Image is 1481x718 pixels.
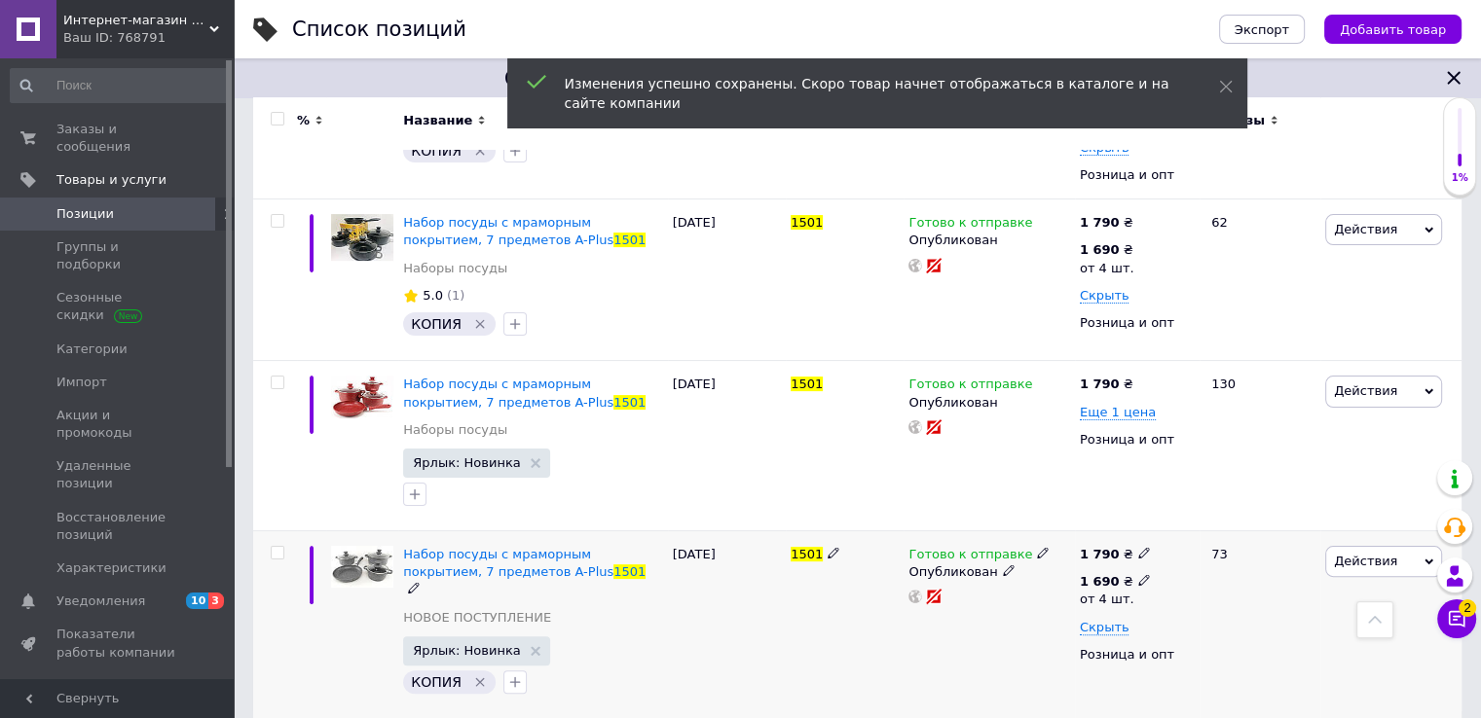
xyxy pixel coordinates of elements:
[1080,646,1195,664] div: Розница и опт
[413,456,520,469] span: Ярлык: Новинка
[297,112,310,129] span: %
[331,546,393,588] img: Набор посуды с мраморным покрытием, 7 предметов A-Plus 1501
[56,559,167,577] span: Характеристики
[668,199,786,361] div: [DATE]
[472,674,488,690] svg: Удалить метку
[331,214,393,261] img: Набор посуды с мраморным покрытием, 7 предметов A-Plus 1501
[908,215,1032,235] span: Готово к отправке
[63,12,209,29] span: Интернет-магазин "Посудный дом"
[56,171,167,189] span: Товары и услуги
[1080,574,1120,589] b: 1 690
[403,215,613,247] span: Набор посуды с мраморным покрытием, 7 предметов A-Plus
[208,592,224,609] span: 3
[1080,620,1129,635] span: Скрыть
[1080,140,1129,156] span: Скрыть
[1334,554,1397,568] span: Действия
[403,377,613,409] span: Набор посуды с мраморным покрытием, 7 предметов A-Plus
[908,394,1069,412] div: Опубликован
[1080,431,1195,449] div: Розница и опт
[1080,215,1120,230] b: 1 790
[1080,241,1134,259] div: ₴
[1080,242,1120,257] b: 1 690
[56,238,180,273] span: Группы и подборки
[423,288,443,303] span: 5.0
[908,563,1069,581] div: Опубликован
[10,68,230,103] input: Поиск
[1235,22,1289,37] span: Экспорт
[1340,22,1446,37] span: Добавить товар
[403,547,613,579] span: Набор посуды с мраморным покрытием, 7 предметов A-Plus
[1080,288,1129,304] span: Скрыть
[1334,383,1397,398] span: Действия
[472,316,488,332] svg: Удалить метку
[1080,214,1133,232] div: ₴
[403,547,646,579] a: Набор посуды с мраморным покрытием, 7 предметов A-Plus1501
[56,509,180,544] span: Восстановление позиций
[56,205,114,223] span: Позиции
[668,361,786,531] div: [DATE]
[1200,531,1320,718] div: 73
[613,233,646,247] span: 1501
[186,592,208,609] span: 10
[56,457,180,492] span: Удаленные позиции
[403,215,646,247] a: Набор посуды с мраморным покрытием, 7 предметов A-Plus1501
[668,531,786,718] div: [DATE]
[908,232,1069,249] div: Опубликован
[1080,377,1120,391] b: 1 790
[1080,546,1151,563] div: ₴
[1080,314,1195,332] div: Розница и опт
[63,29,234,47] div: Ваш ID: 768791
[1334,222,1397,236] span: Действия
[1080,260,1134,277] div: от 4 шт.
[791,547,823,561] span: 1501
[56,626,180,661] span: Показатели работы компании
[1444,171,1475,185] div: 1%
[1080,166,1195,184] div: Розница и опт
[331,376,393,417] img: Набор посуды с мраморным покрытием, 7 предметов A-Plus 1501
[413,644,520,657] span: Ярлык: Новинка
[1219,15,1305,44] button: Экспорт
[1080,547,1120,561] b: 1 790
[403,421,507,439] a: Наборы посуды
[56,592,145,610] span: Уведомления
[1200,361,1320,531] div: 130
[613,564,646,579] span: 1501
[411,674,462,690] span: КОПИЯ
[403,260,507,277] a: Наборы посуды
[56,121,180,156] span: Заказы и сообщения
[1442,66,1465,90] svg: Закрыть
[56,374,107,391] span: Импорт
[908,377,1032,397] span: Готово к отправке
[565,74,1170,113] div: Изменения успешно сохранены. Скоро товар начнет отображаться в каталоге и на сайте компании
[1080,376,1133,393] div: ₴
[403,609,551,627] a: НОВОЕ ПОСТУПЛЕНИЕ
[908,547,1032,567] span: Готово к отправке
[403,112,472,129] span: Название
[56,289,180,324] span: Сезонные скидки
[791,215,823,230] span: 1501
[56,677,180,712] span: Панель управления
[292,19,466,40] div: Список позиций
[447,288,464,303] span: (1)
[1459,599,1476,617] span: 2
[1080,405,1156,420] span: Еще 1 цена
[1437,599,1476,638] button: Чат с покупателем2
[411,316,462,332] span: КОПИЯ
[56,407,180,442] span: Акции и промокоды
[403,377,646,409] a: Набор посуды с мраморным покрытием, 7 предметов A-Plus1501
[1080,573,1151,591] div: ₴
[1080,591,1151,608] div: от 4 шт.
[1324,15,1462,44] button: Добавить товар
[613,395,646,410] span: 1501
[791,377,823,391] span: 1501
[56,341,128,358] span: Категории
[1200,199,1320,361] div: 62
